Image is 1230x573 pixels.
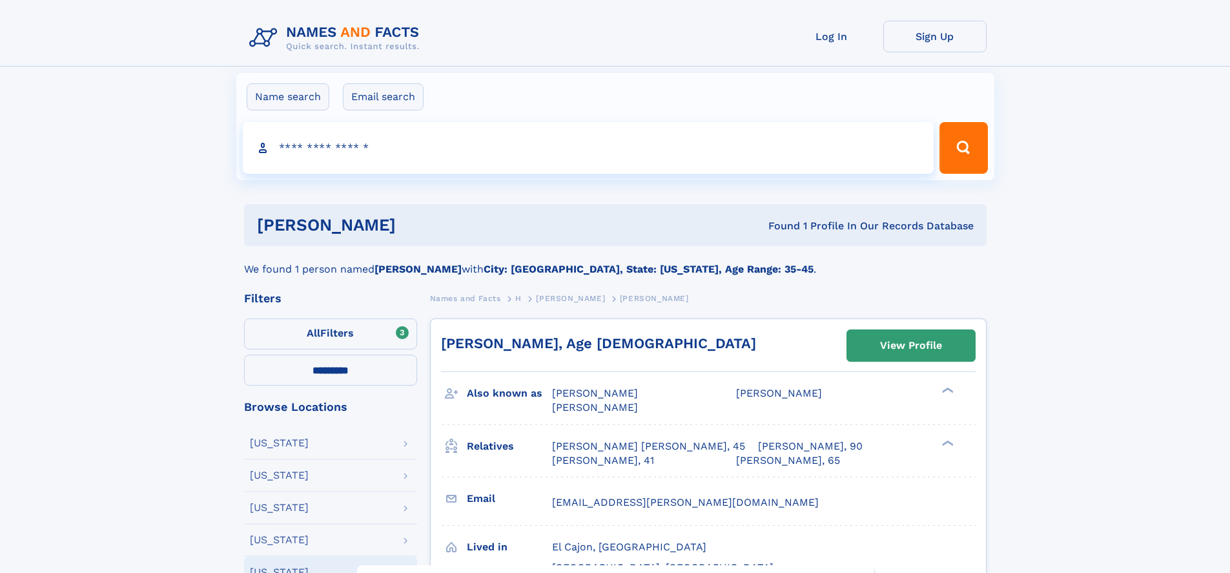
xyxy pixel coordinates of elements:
label: Filters [244,318,417,349]
div: ❯ [939,386,954,395]
div: [US_STATE] [250,503,309,513]
h3: Email [467,488,552,510]
span: [EMAIL_ADDRESS][PERSON_NAME][DOMAIN_NAME] [552,496,819,508]
span: [PERSON_NAME] [552,387,638,399]
img: Logo Names and Facts [244,21,430,56]
a: Names and Facts [430,290,501,306]
a: [PERSON_NAME], 65 [736,453,840,468]
a: View Profile [847,330,975,361]
b: City: [GEOGRAPHIC_DATA], State: [US_STATE], Age Range: 35-45 [484,263,814,275]
span: [PERSON_NAME] [552,401,638,413]
span: [PERSON_NAME] [536,294,605,303]
span: H [515,294,522,303]
a: [PERSON_NAME] [PERSON_NAME], 45 [552,439,745,453]
h3: Lived in [467,536,552,558]
a: [PERSON_NAME], 90 [758,439,863,453]
label: Name search [247,83,329,110]
h3: Also known as [467,382,552,404]
a: [PERSON_NAME], Age [DEMOGRAPHIC_DATA] [441,335,756,351]
label: Email search [343,83,424,110]
h1: [PERSON_NAME] [257,217,582,233]
div: Found 1 Profile In Our Records Database [582,219,974,233]
button: Search Button [939,122,987,174]
div: [US_STATE] [250,535,309,545]
a: [PERSON_NAME] [536,290,605,306]
div: View Profile [880,331,942,360]
span: All [307,327,320,339]
div: [US_STATE] [250,470,309,481]
a: Log In [780,21,883,52]
input: search input [243,122,934,174]
div: Browse Locations [244,401,417,413]
span: [PERSON_NAME] [620,294,689,303]
span: [PERSON_NAME] [736,387,822,399]
div: Filters [244,293,417,304]
a: H [515,290,522,306]
span: El Cajon, [GEOGRAPHIC_DATA] [552,541,706,553]
div: [US_STATE] [250,438,309,448]
div: ❯ [939,439,954,447]
a: [PERSON_NAME], 41 [552,453,654,468]
a: Sign Up [883,21,987,52]
b: [PERSON_NAME] [374,263,462,275]
div: We found 1 person named with . [244,246,987,277]
h3: Relatives [467,435,552,457]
